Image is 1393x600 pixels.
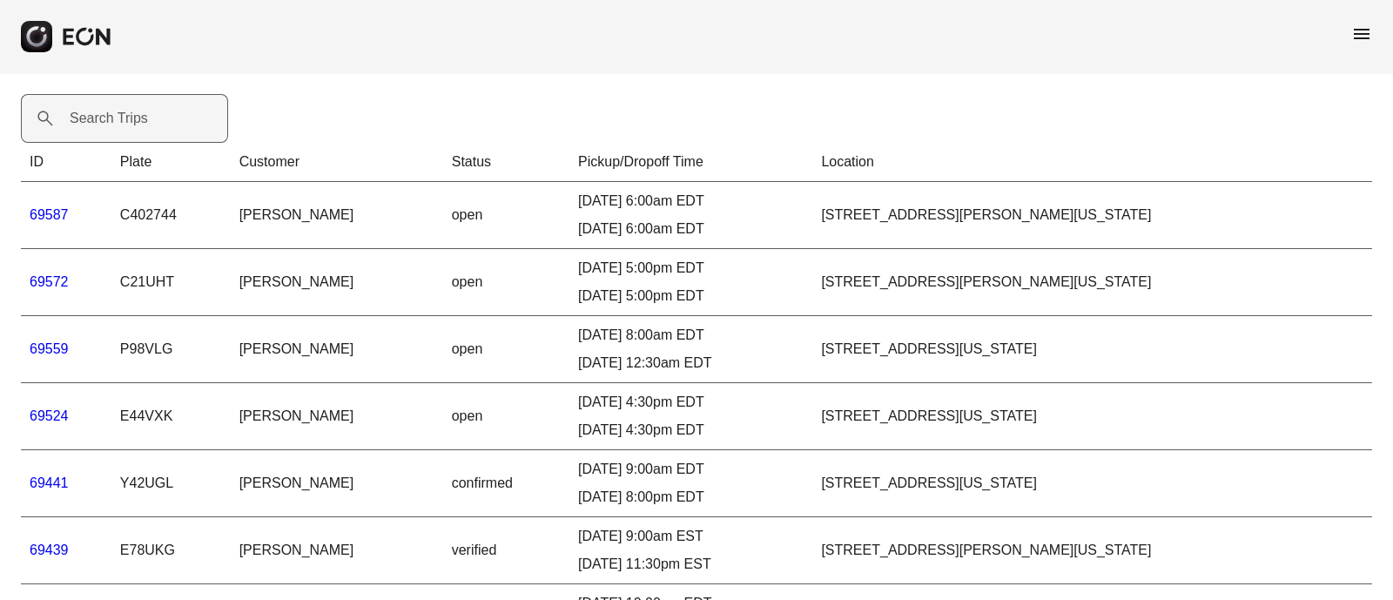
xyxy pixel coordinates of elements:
[443,249,569,316] td: open
[30,543,69,557] a: 69439
[812,182,1372,249] td: [STREET_ADDRESS][PERSON_NAME][US_STATE]
[578,191,804,212] div: [DATE] 6:00am EDT
[21,143,111,182] th: ID
[1351,24,1372,44] span: menu
[578,258,804,279] div: [DATE] 5:00pm EDT
[30,475,69,490] a: 69441
[443,517,569,584] td: verified
[111,182,231,249] td: C402744
[30,341,69,356] a: 69559
[70,108,148,129] label: Search Trips
[578,487,804,508] div: [DATE] 8:00pm EDT
[231,450,443,517] td: [PERSON_NAME]
[111,517,231,584] td: E78UKG
[231,182,443,249] td: [PERSON_NAME]
[111,383,231,450] td: E44VXK
[111,316,231,383] td: P98VLG
[578,286,804,307] div: [DATE] 5:00pm EDT
[443,143,569,182] th: Status
[30,207,69,222] a: 69587
[569,143,812,182] th: Pickup/Dropoff Time
[578,526,804,547] div: [DATE] 9:00am EST
[812,249,1372,316] td: [STREET_ADDRESS][PERSON_NAME][US_STATE]
[812,316,1372,383] td: [STREET_ADDRESS][US_STATE]
[231,143,443,182] th: Customer
[443,316,569,383] td: open
[231,249,443,316] td: [PERSON_NAME]
[443,383,569,450] td: open
[231,383,443,450] td: [PERSON_NAME]
[30,274,69,289] a: 69572
[812,450,1372,517] td: [STREET_ADDRESS][US_STATE]
[30,408,69,423] a: 69524
[812,143,1372,182] th: Location
[231,316,443,383] td: [PERSON_NAME]
[578,554,804,575] div: [DATE] 11:30pm EST
[231,517,443,584] td: [PERSON_NAME]
[443,450,569,517] td: confirmed
[578,459,804,480] div: [DATE] 9:00am EDT
[111,450,231,517] td: Y42UGL
[578,420,804,441] div: [DATE] 4:30pm EDT
[111,143,231,182] th: Plate
[812,517,1372,584] td: [STREET_ADDRESS][PERSON_NAME][US_STATE]
[578,219,804,239] div: [DATE] 6:00am EDT
[812,383,1372,450] td: [STREET_ADDRESS][US_STATE]
[111,249,231,316] td: C21UHT
[578,353,804,374] div: [DATE] 12:30am EDT
[578,325,804,346] div: [DATE] 8:00am EDT
[578,392,804,413] div: [DATE] 4:30pm EDT
[443,182,569,249] td: open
